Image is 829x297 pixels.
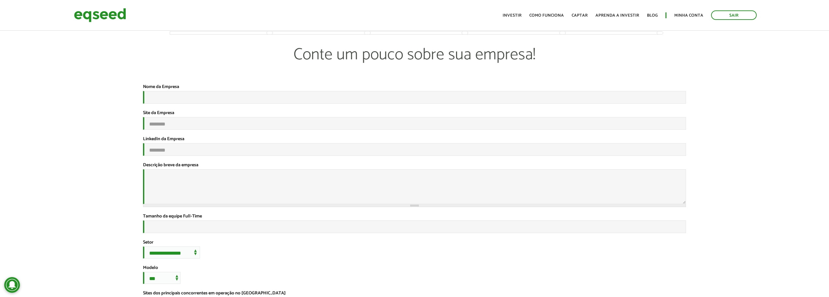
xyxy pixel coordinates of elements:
[74,7,126,24] img: EqSeed
[711,10,757,20] a: Sair
[143,240,153,245] label: Setor
[572,13,588,18] a: Captar
[143,214,202,219] label: Tamanho da equipe Full-Time
[143,266,158,270] label: Modelo
[529,13,564,18] a: Como funciona
[503,13,522,18] a: Investir
[143,163,198,168] label: Descrição breve da empresa
[647,13,658,18] a: Blog
[595,13,639,18] a: Aprenda a investir
[143,291,286,296] label: Sites dos principais concorrentes em operação no [GEOGRAPHIC_DATA]
[143,137,184,141] label: LinkedIn da Empresa
[143,111,174,115] label: Site da Empresa
[170,45,659,84] p: Conte um pouco sobre sua empresa!
[143,85,179,89] label: Nome da Empresa
[674,13,703,18] a: Minha conta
